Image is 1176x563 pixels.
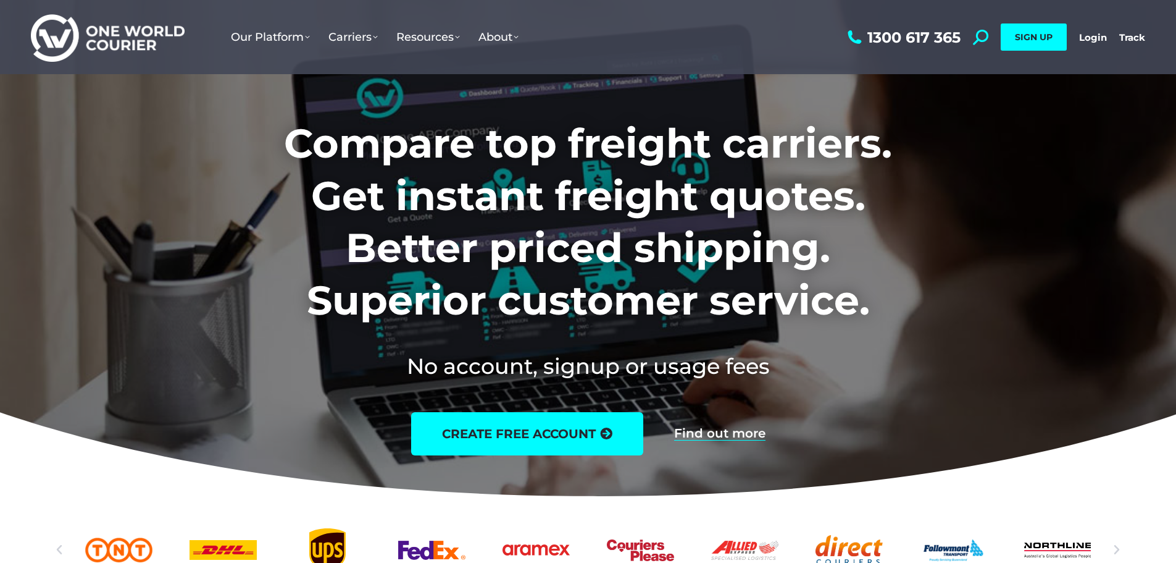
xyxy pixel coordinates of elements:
span: Resources [396,30,460,44]
a: Carriers [319,18,387,56]
a: 1300 617 365 [844,30,961,45]
a: Track [1119,32,1145,43]
h1: Compare top freight carriers. Get instant freight quotes. Better priced shipping. Superior custom... [202,117,974,326]
a: About [469,18,528,56]
span: Carriers [328,30,378,44]
span: Our Platform [231,30,310,44]
a: create free account [411,412,643,455]
h2: No account, signup or usage fees [202,351,974,381]
a: Our Platform [222,18,319,56]
img: One World Courier [31,12,185,62]
a: Login [1079,32,1107,43]
span: About [478,30,519,44]
a: SIGN UP [1001,23,1067,51]
span: SIGN UP [1015,32,1053,43]
a: Find out more [674,427,765,441]
a: Resources [387,18,469,56]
